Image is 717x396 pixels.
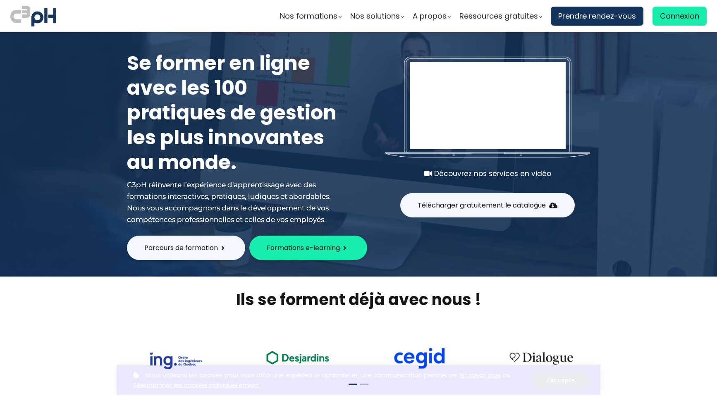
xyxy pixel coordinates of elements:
[460,365,501,375] a: En savoir plus
[144,243,218,253] span: Parcours de formation
[558,10,636,22] span: Prendre rendez-vous
[280,10,337,22] span: Nos formations
[10,4,56,28] img: logo C3PH
[532,365,590,385] button: J'accepte.
[133,375,261,385] a: Sélectionner les cookies individuellement.
[459,10,538,22] span: Ressources gratuites
[551,7,643,26] a: Prendre rendez-vous
[131,365,532,386] p: ou .
[385,168,590,179] div: Découvrez nos services en vidéo
[149,353,202,369] img: 73f878ca33ad2a469052bbe3fa4fd140.png
[267,243,340,253] span: Formations e-learning
[660,10,699,22] span: Connexion
[652,7,707,26] a: Connexion
[413,10,447,22] span: A propos
[117,289,600,310] h2: Ils se forment déjà avec nous !
[146,365,458,375] span: Nous utilisons les cookies pour vous offrir une expérience optimale et une communication pertinente.
[350,10,400,22] span: Nos solutions
[418,200,546,210] span: Télécharger gratuitement le catalogue
[127,179,342,225] div: C3pH réinvente l’expérience d'apprentissage avec des formations interactives, pratiques, ludiques...
[504,347,578,369] img: 4cbfeea6ce3138713587aabb8dcf64fe.png
[127,236,245,260] button: Parcours de formation
[127,51,342,175] h1: Se former en ligne avec les 100 pratiques de gestion les plus innovantes au monde.
[400,193,575,217] button: Télécharger gratuitement le catalogue
[249,236,367,260] button: Formations e-learning
[393,348,446,369] img: cdf238afa6e766054af0b3fe9d0794df.png
[261,346,335,369] img: ea49a208ccc4d6e7deb170dc1c457f3b.png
